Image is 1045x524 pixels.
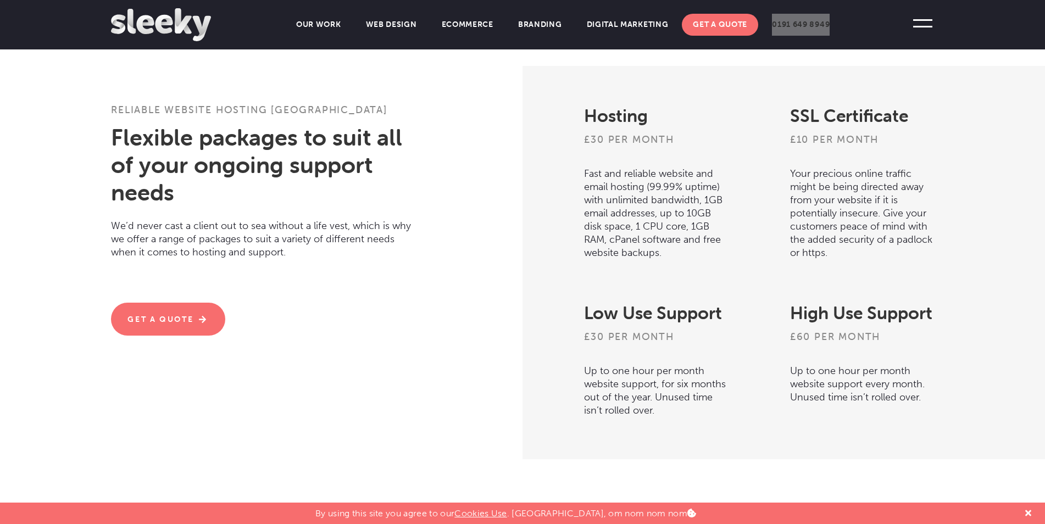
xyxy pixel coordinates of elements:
h2: SSL Certificate [790,104,934,133]
h3: £30 per month [584,330,728,351]
p: Fast and reliable website and email hosting (99.99% uptime) with unlimited bandwidth, 1GB email a... [584,154,728,265]
a: 0191 649 8949 [761,14,841,36]
p: Your precious online traffic might be being directed away from your website if it is potentially ... [790,154,934,265]
h2: Flexible packages to suit all of your ongoing support needs [111,124,420,206]
a: Our Work [285,14,352,36]
p: Up to one hour per month website support every month. Unused time isn’t rolled over. [790,351,934,409]
p: We’d never cast a client out to sea without a life vest, which is why we offer a range of package... [111,206,420,259]
a: Ecommerce [431,14,504,36]
h3: £60 per month [790,330,934,351]
p: Up to one hour per month website support, for six months out of the year. Unused time isn’t rolle... [584,351,728,422]
a: Get A Quote [111,303,225,336]
h3: £30 per month [584,133,728,154]
h2: Low Use Support [584,302,728,330]
h2: Hosting [584,104,728,133]
img: Sleeky Web Design Newcastle [111,8,211,41]
h2: High Use Support [790,302,934,330]
a: Digital Marketing [576,14,680,36]
p: By using this site you agree to our . [GEOGRAPHIC_DATA], om nom nom nom [315,503,696,519]
a: Cookies Use [454,508,507,519]
h1: Reliable Website Hosting [GEOGRAPHIC_DATA] [111,104,420,124]
h3: £10 per month [790,133,934,154]
a: Web Design [355,14,428,36]
a: Branding [507,14,573,36]
a: Get A Quote [682,14,758,36]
